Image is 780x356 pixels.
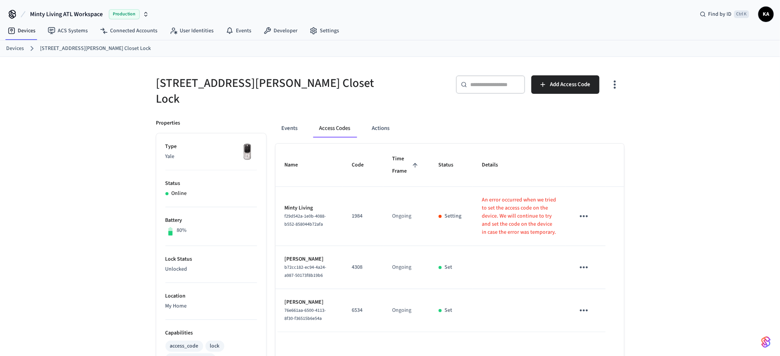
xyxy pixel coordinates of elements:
p: 1984 [352,212,374,220]
p: Capabilities [165,329,257,337]
p: Set [445,263,453,271]
button: Actions [366,119,396,138]
a: Devices [6,45,24,53]
span: Name [285,159,308,171]
span: Details [482,159,508,171]
table: sticky table [276,144,624,332]
span: 76e661aa-6500-4113-8f30-f36515b6e54a [285,307,326,322]
p: My Home [165,302,257,310]
span: Ctrl K [734,10,749,18]
p: [PERSON_NAME] [285,298,334,306]
button: KA [758,7,774,22]
img: Yale Assure Touchscreen Wifi Smart Lock, Satin Nickel, Front [238,143,257,162]
span: b72cc182-ec94-4a24-a987-50173f8b19b6 [285,264,327,279]
div: Find by IDCtrl K [694,7,755,21]
a: Developer [257,24,304,38]
div: access_code [170,342,199,350]
button: Events [276,119,304,138]
a: Connected Accounts [94,24,164,38]
span: Find by ID [708,10,732,18]
a: User Identities [164,24,220,38]
span: KA [759,7,773,21]
a: Devices [2,24,42,38]
p: Properties [156,119,180,127]
p: Location [165,292,257,300]
td: Ongoing [383,187,429,246]
p: An error occurred when we tried to set the access code on the device. We will continue to try and... [482,196,556,236]
span: Time Frame [393,153,420,177]
span: Production [109,9,140,19]
p: Set [445,306,453,314]
p: 80% [177,226,187,235]
td: Ongoing [383,246,429,289]
p: Minty Living [285,204,334,212]
p: 4308 [352,263,374,271]
p: Lock Status [165,255,257,263]
td: Ongoing [383,289,429,332]
p: Online [172,190,187,198]
p: Status [165,180,257,188]
div: lock [210,342,220,350]
p: Type [165,143,257,151]
p: Battery [165,216,257,225]
span: f29d542a-1e0b-4088-b552-858044b72afa [285,213,326,228]
button: Add Access Code [531,75,600,94]
p: [PERSON_NAME] [285,255,334,263]
p: Setting [445,212,462,220]
a: ACS Systems [42,24,94,38]
div: ant example [276,119,624,138]
a: Settings [304,24,345,38]
span: Minty Living ATL Workspace [30,10,103,19]
p: 6534 [352,306,374,314]
span: Status [439,159,464,171]
span: Code [352,159,374,171]
h5: [STREET_ADDRESS][PERSON_NAME] Closet Lock [156,75,386,107]
span: Add Access Code [550,80,590,90]
a: [STREET_ADDRESS][PERSON_NAME] Closet Lock [40,45,151,53]
button: Access Codes [313,119,357,138]
a: Events [220,24,257,38]
p: Unlocked [165,265,257,273]
p: Yale [165,153,257,161]
img: SeamLogoGradient.69752ec5.svg [762,336,771,348]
